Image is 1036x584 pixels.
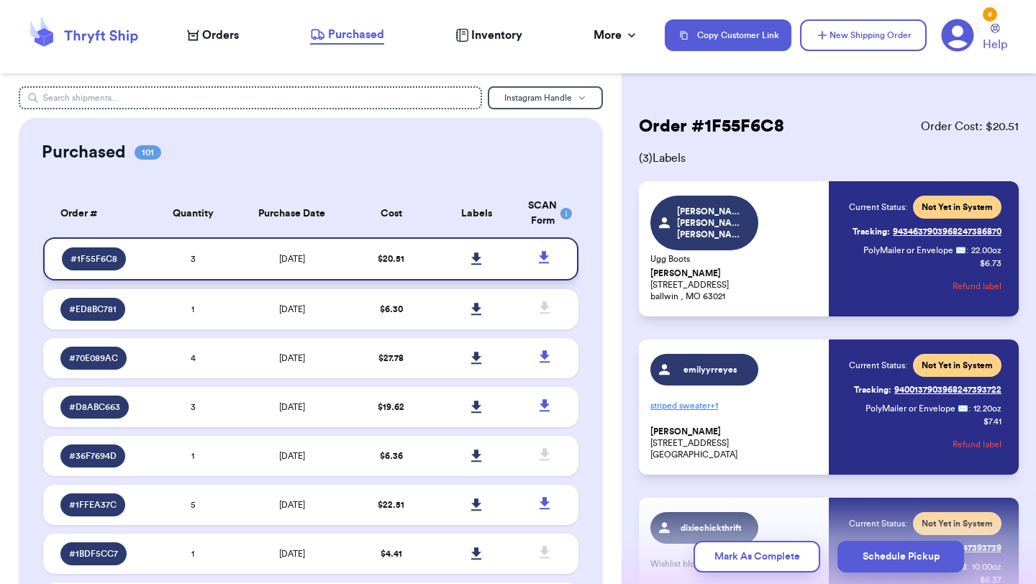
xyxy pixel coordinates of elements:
span: Tracking: [853,226,890,237]
button: Instagram Handle [488,86,603,109]
div: 6 [983,7,997,22]
span: # 1F55F6C8 [71,253,117,265]
span: Instagram Handle [504,93,572,102]
span: : [968,403,971,414]
span: Tracking: [854,384,891,396]
p: striped sweater [650,394,820,417]
button: Refund label [953,429,1001,460]
button: Copy Customer Link [665,19,791,51]
span: Purchased [328,26,384,43]
span: # 1FFEA37C [69,499,117,511]
span: : [966,245,968,256]
div: SCAN Form [528,199,561,229]
span: [PERSON_NAME] [650,426,721,437]
span: $ 20.51 [378,255,404,263]
span: 3 [191,403,196,411]
h2: Order # 1F55F6C8 [639,115,784,138]
span: # 1BDF5CC7 [69,548,118,560]
span: [DATE] [279,501,305,509]
p: $ 7.41 [983,416,1001,427]
span: [PERSON_NAME].[PERSON_NAME].[PERSON_NAME] [677,206,745,240]
span: 1 [191,549,194,558]
span: ( 3 ) Labels [639,150,1019,167]
span: dixiechickthrift [677,522,745,534]
div: More [594,27,639,44]
span: Current Status: [849,518,907,529]
span: 1 [191,305,194,314]
a: Help [983,24,1007,53]
h2: Purchased [42,141,126,164]
p: $ 6.73 [980,257,1001,269]
a: Tracking:9400137903968247393722 [854,378,1001,401]
span: 4 [191,354,196,362]
span: [PERSON_NAME] [650,268,721,279]
th: Cost [348,190,434,237]
span: $ 6.30 [380,305,403,314]
input: Search shipments... [19,86,482,109]
button: Mark As Complete [694,541,820,572]
span: Not Yet in System [922,360,993,371]
span: [DATE] [279,403,305,411]
span: 12.20 oz [973,403,1001,414]
th: Order # [43,190,150,237]
span: $ 27.78 [378,354,404,362]
span: $ 19.62 [378,403,404,411]
span: Inventory [471,27,522,44]
span: [DATE] [279,305,305,314]
span: emilyyrreyes [677,364,745,375]
span: # 70E089AC [69,352,118,364]
p: [STREET_ADDRESS] [GEOGRAPHIC_DATA] [650,426,820,460]
span: PolyMailer or Envelope ✉️ [865,404,968,413]
span: Help [983,36,1007,53]
a: Orders [187,27,239,44]
a: 6 [941,19,974,52]
span: $ 4.41 [381,549,402,558]
span: Not Yet in System [922,518,993,529]
th: Quantity [150,190,236,237]
button: New Shipping Order [800,19,927,51]
span: [DATE] [279,452,305,460]
a: Purchased [310,26,384,45]
span: 3 [191,255,196,263]
span: 22.00 oz [971,245,1001,256]
p: Ugg Boots [650,253,820,265]
span: [DATE] [279,255,305,263]
a: Tracking:9434637903968247386870 [853,220,1001,243]
span: 101 [135,145,161,160]
span: Not Yet in System [922,201,993,213]
span: 1 [191,452,194,460]
p: [STREET_ADDRESS] ballwin , MO 63021 [650,268,820,302]
span: [DATE] [279,549,305,558]
span: [DATE] [279,354,305,362]
th: Purchase Date [236,190,348,237]
span: Orders [202,27,239,44]
th: Labels [434,190,519,237]
a: Inventory [455,27,522,44]
span: 5 [191,501,196,509]
span: PolyMailer or Envelope ✉️ [863,246,966,255]
span: Current Status: [849,201,907,213]
span: # ED8BC781 [69,304,117,315]
span: Order Cost: $ 20.51 [921,118,1019,135]
span: # D8ABC663 [69,401,120,413]
span: # 36F7694D [69,450,117,462]
span: + 1 [710,401,718,410]
span: Current Status: [849,360,907,371]
span: $ 6.36 [380,452,403,460]
button: Refund label [953,270,1001,302]
span: $ 22.51 [378,501,404,509]
button: Schedule Pickup [837,541,964,572]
